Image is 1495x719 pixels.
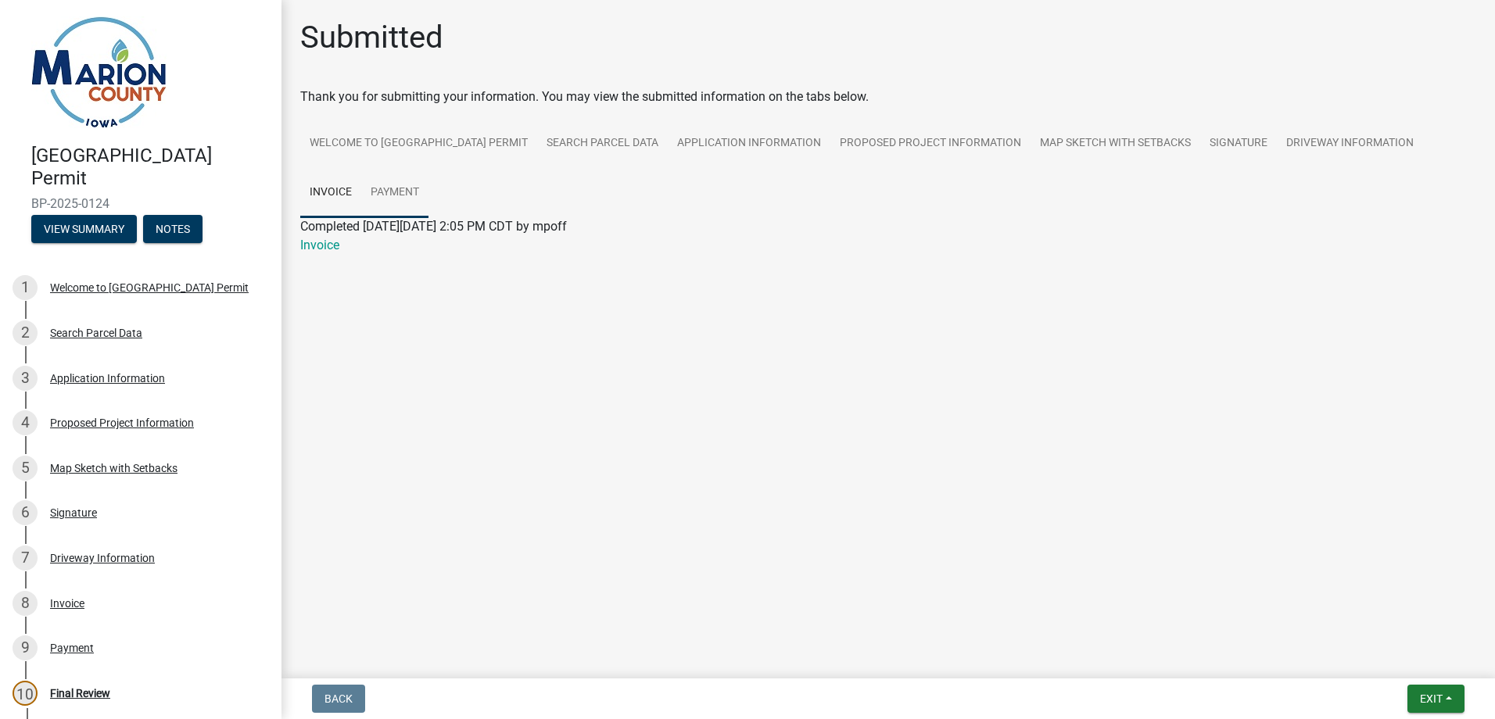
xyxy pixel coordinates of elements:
[50,463,177,474] div: Map Sketch with Setbacks
[50,598,84,609] div: Invoice
[31,16,167,128] img: Marion County, Iowa
[143,215,203,243] button: Notes
[13,410,38,435] div: 4
[13,456,38,481] div: 5
[830,119,1031,169] a: Proposed Project Information
[1200,119,1277,169] a: Signature
[50,327,142,338] div: Search Parcel Data
[31,196,250,211] span: BP-2025-0124
[31,145,269,190] h4: [GEOGRAPHIC_DATA] Permit
[1407,685,1465,713] button: Exit
[300,119,537,169] a: Welcome to [GEOGRAPHIC_DATA] Permit
[50,553,155,563] div: Driveway Information
[13,500,38,525] div: 6
[13,635,38,660] div: 9
[13,320,38,345] div: 2
[300,88,1476,106] div: Thank you for submitting your information. You may view the submitted information on the tabs below.
[1031,119,1200,169] a: Map Sketch with Setbacks
[13,591,38,616] div: 8
[300,219,567,234] span: Completed [DATE][DATE] 2:05 PM CDT by mpoff
[50,507,97,518] div: Signature
[31,224,137,236] wm-modal-confirm: Summary
[300,19,443,56] h1: Submitted
[312,685,365,713] button: Back
[143,224,203,236] wm-modal-confirm: Notes
[1420,692,1443,705] span: Exit
[50,373,165,384] div: Application Information
[300,238,339,252] a: Invoice
[537,119,668,169] a: Search Parcel Data
[50,417,194,428] div: Proposed Project Information
[300,168,361,218] a: Invoice
[50,642,94,653] div: Payment
[13,546,38,571] div: 7
[324,692,353,705] span: Back
[1277,119,1423,169] a: Driveway Information
[13,275,38,300] div: 1
[668,119,830,169] a: Application Information
[13,366,38,391] div: 3
[361,168,428,218] a: Payment
[50,688,110,699] div: Final Review
[50,282,249,293] div: Welcome to [GEOGRAPHIC_DATA] Permit
[13,681,38,706] div: 10
[31,215,137,243] button: View Summary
